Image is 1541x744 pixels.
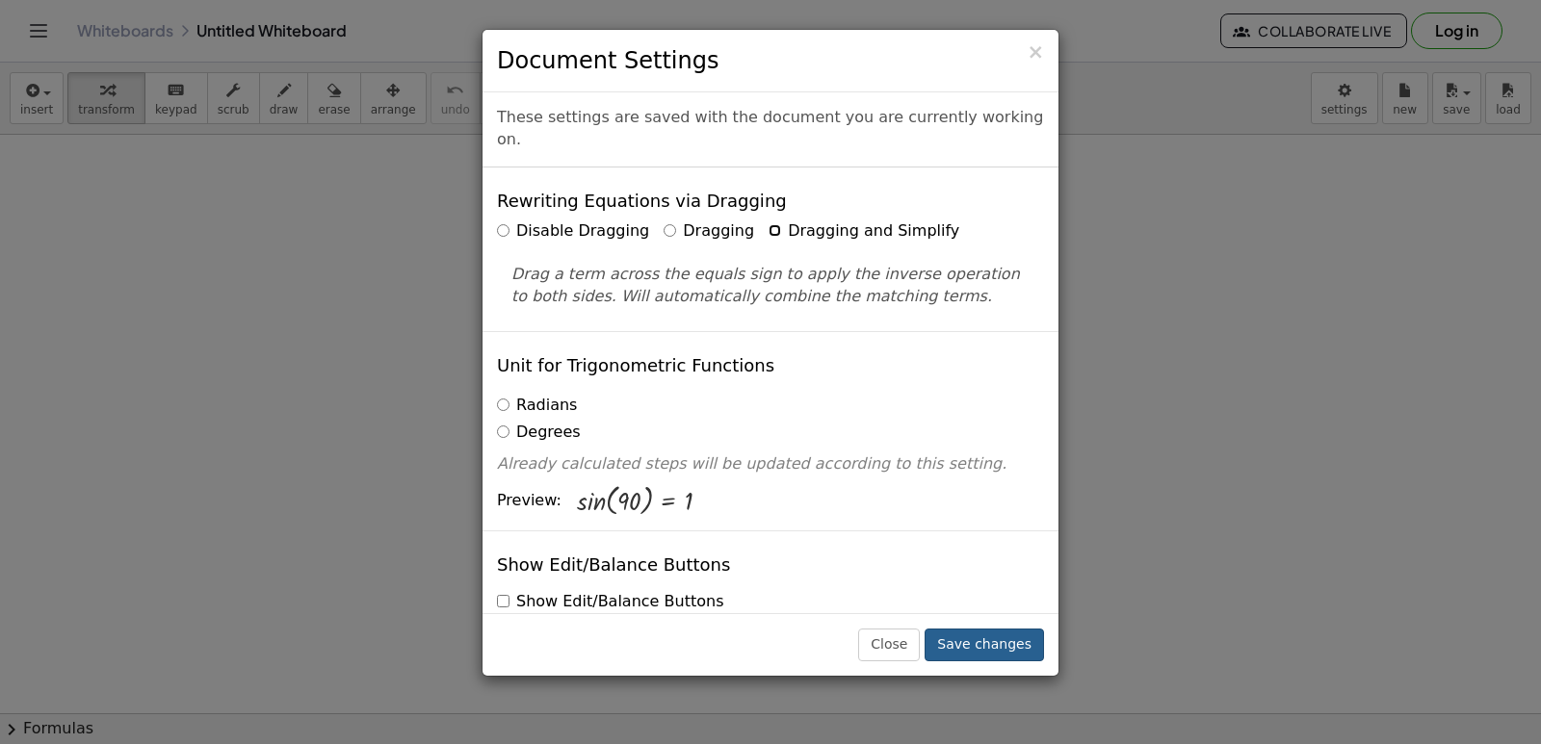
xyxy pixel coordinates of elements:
input: Disable Dragging [497,224,509,237]
label: Dragging and Simplify [769,220,959,243]
label: Show Edit/Balance Buttons [497,591,723,613]
label: Radians [497,395,577,417]
label: Dragging [664,220,754,243]
p: Drag a term across the equals sign to apply the inverse operation to both sides. Will automatical... [511,264,1030,308]
span: × [1027,40,1044,64]
h4: Unit for Trigonometric Functions [497,356,774,375]
input: Show Edit/Balance Buttons [497,595,509,607]
label: Disable Dragging [497,220,649,243]
p: Already calculated steps will be updated according to this setting. [497,453,1044,475]
button: Close [1027,42,1044,63]
h4: Rewriting Equations via Dragging [497,192,787,211]
span: Preview: [497,490,562,512]
button: Close [858,629,920,661]
div: These settings are saved with the document you are currently working on. [483,92,1058,167]
button: Save changes [925,629,1044,661]
input: Radians [497,398,509,411]
input: Dragging and Simplify [769,224,781,237]
h4: Show Edit/Balance Buttons [497,555,730,575]
input: Degrees [497,425,509,438]
h3: Document Settings [497,44,1044,77]
input: Dragging [664,224,676,237]
label: Degrees [497,422,581,444]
